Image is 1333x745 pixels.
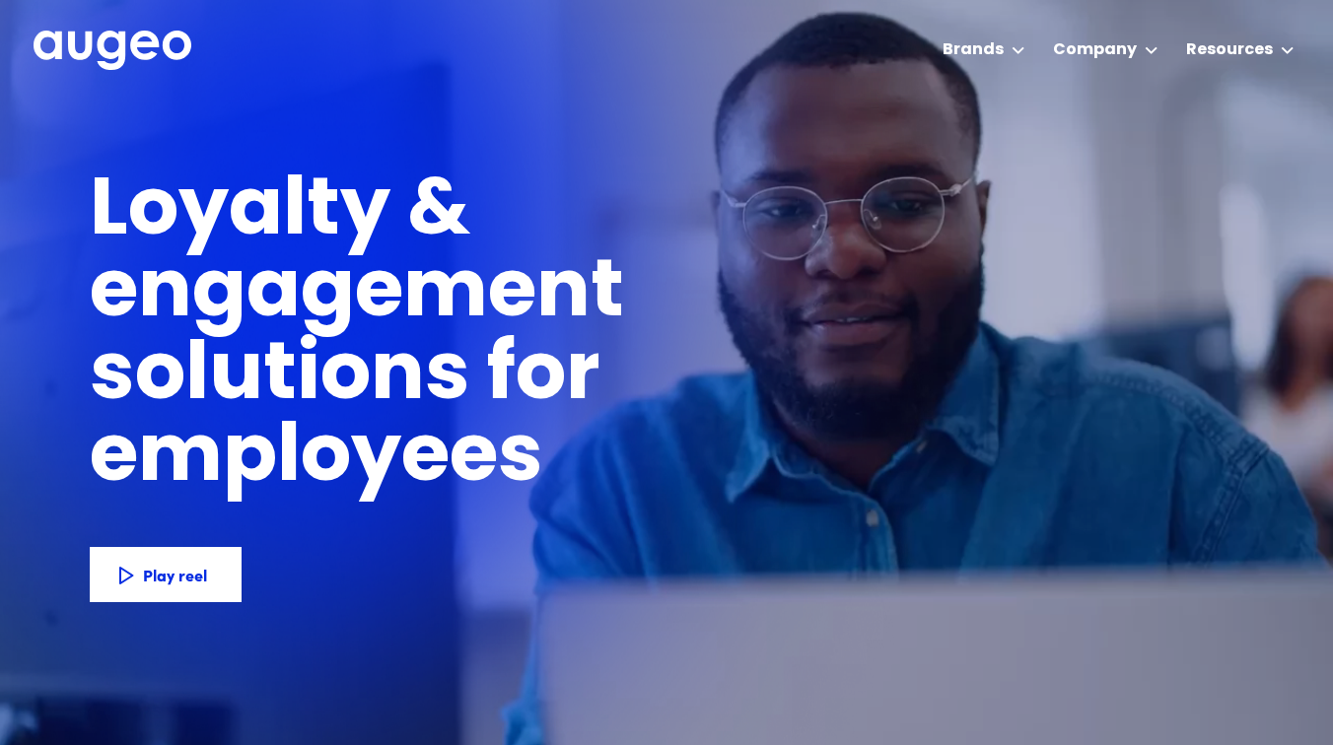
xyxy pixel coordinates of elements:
h1: Loyalty & engagement solutions for [90,172,942,418]
div: Resources [1186,38,1273,62]
a: home [34,31,191,72]
div: Brands [943,38,1004,62]
h1: employees [90,419,578,501]
a: Play reel [90,547,242,602]
img: Augeo's full logo in white. [34,31,191,71]
div: Company [1053,38,1137,62]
